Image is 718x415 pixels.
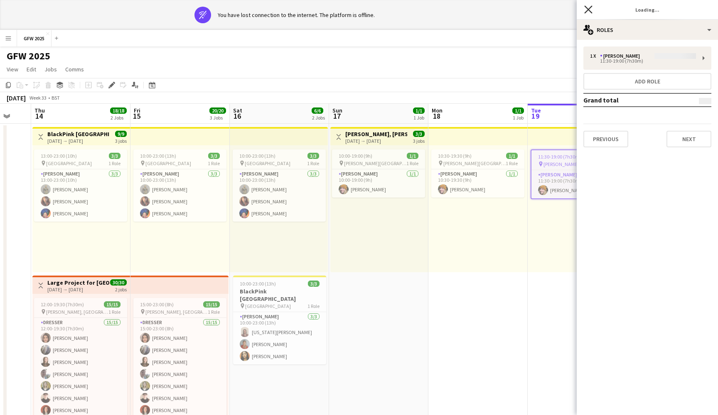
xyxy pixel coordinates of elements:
app-card-role: [PERSON_NAME]1/111:30-19:00 (7h30m)[PERSON_NAME] [531,170,623,198]
app-job-card: 11:30-19:00 (7h30m)1/1 [PERSON_NAME][GEOGRAPHIC_DATA][PERSON_NAME]1 Role[PERSON_NAME]1/111:30-19:... [531,149,624,199]
h3: BlackPink [GEOGRAPHIC_DATA] [233,288,326,303]
td: Grand total [583,93,677,107]
span: 16 [232,111,242,121]
span: Comms [65,66,84,73]
app-card-role: [PERSON_NAME]3/310:00-23:00 (13h)[PERSON_NAME][PERSON_NAME][PERSON_NAME] [233,169,326,222]
span: Tue [531,107,541,114]
span: [PERSON_NAME][GEOGRAPHIC_DATA][PERSON_NAME] [543,161,604,167]
span: [PERSON_NAME][GEOGRAPHIC_DATA][PERSON_NAME] [344,160,406,166]
div: BST [52,95,60,101]
span: Edit [27,66,36,73]
span: [GEOGRAPHIC_DATA] [46,160,92,166]
span: 6/6 [312,107,323,114]
span: 18 [430,111,443,121]
app-job-card: 13:00-23:00 (10h)3/3 [GEOGRAPHIC_DATA]1 Role[PERSON_NAME]3/313:00-23:00 (10h)[PERSON_NAME][PERSON... [34,149,127,222]
h3: [PERSON_NAME], [PERSON_NAME] [345,130,407,138]
app-job-card: 10:00-23:00 (13h)3/3BlackPink [GEOGRAPHIC_DATA] [GEOGRAPHIC_DATA]1 Role[PERSON_NAME]3/310:00-23:0... [233,276,326,364]
app-job-card: 10:00-23:00 (13h)3/3 [GEOGRAPHIC_DATA]1 Role[PERSON_NAME]3/310:00-23:00 (13h)[PERSON_NAME][PERSON... [133,149,226,222]
a: Comms [62,64,87,75]
span: 15/15 [203,301,220,308]
button: Previous [583,131,628,147]
span: 1/1 [506,153,518,159]
span: 15:00-23:00 (8h) [140,301,174,308]
span: [GEOGRAPHIC_DATA] [245,303,291,309]
span: 15 [133,111,140,121]
span: 1 Role [108,309,120,315]
span: 19 [530,111,541,121]
app-card-role: [PERSON_NAME]1/110:30-19:30 (9h)[PERSON_NAME] [431,169,524,198]
span: 1/1 [413,107,425,114]
span: Thu [34,107,45,114]
span: 1/1 [407,153,418,159]
span: Week 33 [27,95,48,101]
span: 30/30 [110,279,127,286]
button: Next [666,131,711,147]
span: 14 [33,111,45,121]
span: Sat [233,107,242,114]
button: Add role [583,73,711,90]
span: 11:30-19:00 (7h30m) [538,154,581,160]
span: 1 Role [506,160,518,166]
span: Jobs [44,66,57,73]
div: Roles [577,20,718,40]
span: 10:00-19:00 (9h) [339,153,372,159]
div: 1 Job [513,115,524,121]
span: 17 [331,111,342,121]
div: 2 Jobs [111,115,126,121]
div: 1 Job [413,115,424,121]
app-card-role: [PERSON_NAME]1/110:00-19:00 (9h)[PERSON_NAME] [332,169,425,198]
app-job-card: 10:00-19:00 (9h)1/1 [PERSON_NAME][GEOGRAPHIC_DATA][PERSON_NAME]1 Role[PERSON_NAME]1/110:00-19:00 ... [332,149,425,198]
app-job-card: 10:30-19:30 (9h)1/1 [PERSON_NAME][GEOGRAPHIC_DATA][PERSON_NAME]1 Role[PERSON_NAME]1/110:30-19:30 ... [431,149,524,198]
span: 10:00-23:00 (13h) [239,153,275,159]
a: Edit [23,64,39,75]
span: 10:00-23:00 (13h) [140,153,176,159]
span: [PERSON_NAME], [GEOGRAPHIC_DATA] [46,309,108,315]
span: [PERSON_NAME][GEOGRAPHIC_DATA][PERSON_NAME] [443,160,506,166]
app-job-card: 10:00-23:00 (13h)3/3 [GEOGRAPHIC_DATA]1 Role[PERSON_NAME]3/310:00-23:00 (13h)[PERSON_NAME][PERSON... [233,149,326,222]
div: 2 Jobs [312,115,325,121]
span: 15/15 [104,301,120,308]
span: Fri [134,107,140,114]
h3: BlackPink [GEOGRAPHIC_DATA] [47,130,109,138]
span: [GEOGRAPHIC_DATA] [145,160,191,166]
span: 9/9 [115,131,127,137]
span: 3/3 [307,153,319,159]
h3: Large Project for [GEOGRAPHIC_DATA], [PERSON_NAME], [GEOGRAPHIC_DATA] [47,279,109,286]
div: You have lost connection to the internet. The platform is offline. [218,11,375,19]
app-card-role: [PERSON_NAME]3/313:00-23:00 (10h)[PERSON_NAME][PERSON_NAME][PERSON_NAME] [34,169,127,222]
span: View [7,66,18,73]
span: 13:00-23:00 (10h) [41,153,77,159]
span: 1 Role [307,303,320,309]
span: 1/1 [512,107,524,114]
span: 3/3 [109,153,120,159]
span: 10:00-23:00 (13h) [240,281,276,287]
div: [DATE] → [DATE] [47,138,109,144]
span: Mon [432,107,443,114]
span: 1 Role [307,160,319,166]
span: 10:30-19:30 (9h) [438,153,472,159]
span: 3/3 [208,153,220,159]
span: 12:00-19:30 (7h30m) [41,301,84,308]
div: 3 jobs [413,137,425,144]
span: [PERSON_NAME], [GEOGRAPHIC_DATA] [145,309,208,315]
app-card-role: [PERSON_NAME]3/310:00-23:00 (13h)[US_STATE][PERSON_NAME][PERSON_NAME][PERSON_NAME] [233,312,326,364]
span: [GEOGRAPHIC_DATA] [245,160,290,166]
div: [DATE] [7,94,26,102]
div: 3 Jobs [210,115,226,121]
span: 1 Role [208,309,220,315]
a: View [3,64,22,75]
a: Jobs [41,64,60,75]
h1: GFW 2025 [7,50,50,62]
app-card-role: [PERSON_NAME]3/310:00-23:00 (13h)[PERSON_NAME][PERSON_NAME][PERSON_NAME] [133,169,226,222]
span: 1 Role [108,160,120,166]
div: [DATE] → [DATE] [345,138,407,144]
span: 1 Role [406,160,418,166]
span: 3/3 [413,131,425,137]
div: 3 jobs [115,137,127,144]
